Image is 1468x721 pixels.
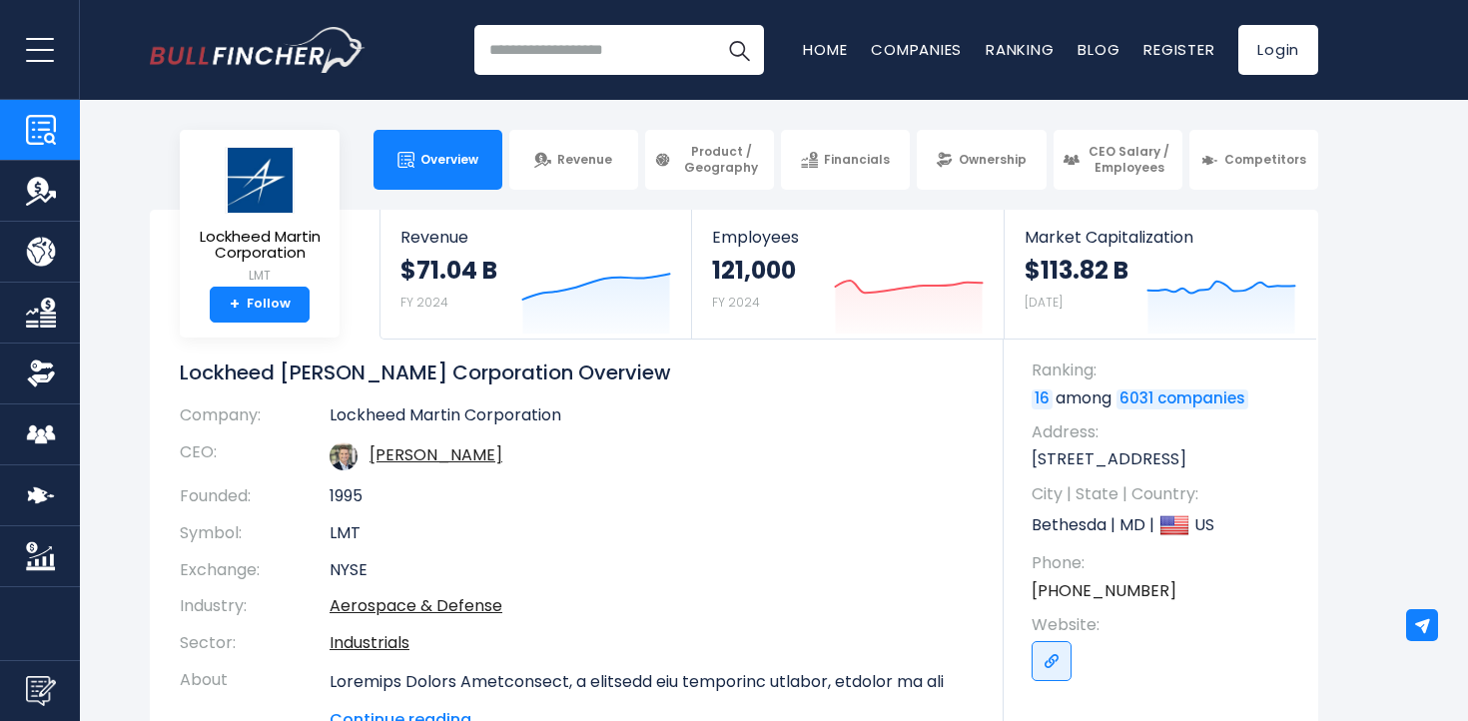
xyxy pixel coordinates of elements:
a: Companies [871,39,962,60]
img: jim-taiclet.jpg [330,442,358,470]
a: 6031 companies [1116,389,1248,409]
span: CEO Salary / Employees [1086,144,1173,175]
small: FY 2024 [712,294,760,311]
img: Ownership [26,359,56,388]
a: 16 [1032,389,1053,409]
a: Employees 121,000 FY 2024 [692,210,1003,339]
th: CEO: [180,434,330,478]
a: Overview [373,130,502,190]
span: Ranking: [1032,360,1298,381]
p: [STREET_ADDRESS] [1032,448,1298,470]
span: Address: [1032,421,1298,443]
a: CEO Salary / Employees [1054,130,1182,190]
span: Revenue [557,152,612,168]
img: Bullfincher logo [150,27,366,73]
p: among [1032,387,1298,409]
a: Revenue [509,130,638,190]
small: [DATE] [1025,294,1063,311]
th: Sector: [180,625,330,662]
span: Product / Geography [677,144,765,175]
strong: + [230,296,240,314]
a: Blog [1078,39,1119,60]
strong: $113.82 B [1025,255,1128,286]
button: Search [714,25,764,75]
span: City | State | Country: [1032,483,1298,505]
th: Industry: [180,588,330,625]
span: Market Capitalization [1025,228,1296,247]
span: Lockheed Martin Corporation [196,229,324,262]
a: Ownership [917,130,1046,190]
td: Lockheed Martin Corporation [330,405,974,434]
span: Employees [712,228,983,247]
small: LMT [196,267,324,285]
a: Login [1238,25,1318,75]
small: FY 2024 [400,294,448,311]
p: Bethesda | MD | US [1032,510,1298,540]
th: Symbol: [180,515,330,552]
a: Home [803,39,847,60]
td: 1995 [330,478,974,515]
a: Aerospace & Defense [330,594,502,617]
strong: 121,000 [712,255,796,286]
span: Ownership [959,152,1027,168]
a: Financials [781,130,910,190]
span: Revenue [400,228,671,247]
th: Company: [180,405,330,434]
a: Revenue $71.04 B FY 2024 [380,210,691,339]
span: Overview [420,152,478,168]
a: +Follow [210,287,310,323]
a: Market Capitalization $113.82 B [DATE] [1005,210,1316,339]
td: LMT [330,515,974,552]
td: NYSE [330,552,974,589]
a: Register [1143,39,1214,60]
a: Industrials [330,631,409,654]
a: Lockheed Martin Corporation LMT [195,146,325,287]
th: Exchange: [180,552,330,589]
a: Product / Geography [645,130,774,190]
span: Financials [824,152,890,168]
a: ceo [369,443,502,466]
strong: $71.04 B [400,255,497,286]
a: [PHONE_NUMBER] [1032,580,1176,602]
th: Founded: [180,478,330,515]
h1: Lockheed [PERSON_NAME] Corporation Overview [180,360,974,385]
a: Go to link [1032,641,1072,681]
span: Website: [1032,614,1298,636]
a: Competitors [1189,130,1318,190]
a: Ranking [986,39,1054,60]
span: Competitors [1224,152,1306,168]
span: Phone: [1032,552,1298,574]
a: Go to homepage [150,27,365,73]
